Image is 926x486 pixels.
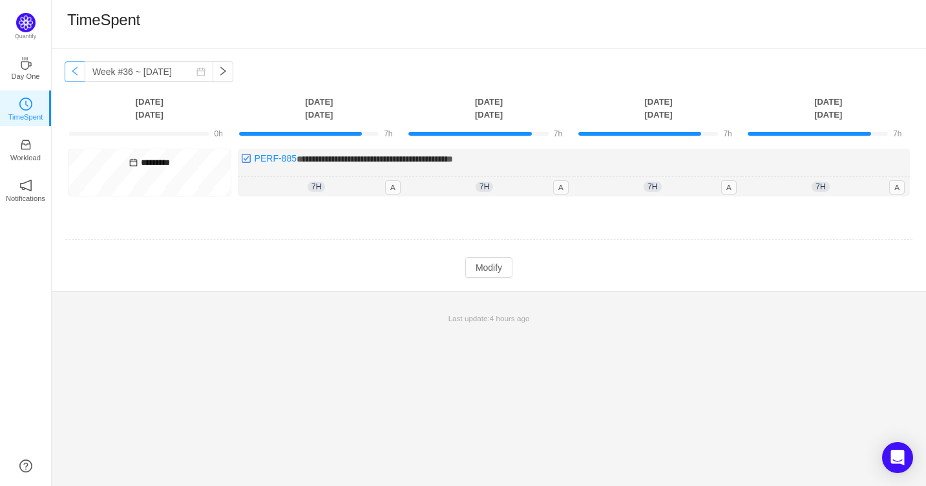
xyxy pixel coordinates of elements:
button: Modify [465,257,512,278]
div: Open Intercom Messenger [882,442,913,473]
span: 7h [893,129,901,138]
p: Day One [11,70,39,82]
span: 0h [215,129,223,138]
a: icon: question-circle [19,460,32,472]
span: A [553,180,569,195]
h1: TimeSpent [67,10,140,30]
i: icon: notification [19,179,32,192]
th: [DATE] [DATE] [235,95,405,121]
span: 7h [644,182,661,192]
i: icon: coffee [19,57,32,70]
img: Quantify [16,13,36,32]
span: 7h [812,182,829,192]
i: icon: calendar [196,67,205,76]
span: 4 hours ago [490,314,530,322]
span: 7h [723,129,731,138]
th: [DATE] [DATE] [743,95,913,121]
img: 10318 [241,153,251,164]
a: icon: coffeeDay One [19,61,32,74]
button: icon: right [213,61,233,82]
p: TimeSpent [8,111,43,123]
span: Last update: [448,314,530,322]
button: icon: left [65,61,85,82]
p: Quantify [15,32,37,41]
th: [DATE] [DATE] [404,95,574,121]
span: 7h [476,182,493,192]
i: icon: calendar [129,158,138,167]
span: 7h [384,129,392,138]
a: icon: notificationNotifications [19,183,32,196]
a: PERF-885 [255,153,297,164]
p: Workload [10,152,41,164]
span: 7h [308,182,325,192]
input: Select a week [85,61,213,82]
th: [DATE] [DATE] [574,95,744,121]
i: icon: inbox [19,138,32,151]
a: icon: clock-circleTimeSpent [19,101,32,114]
p: Notifications [6,193,45,204]
a: icon: inboxWorkload [19,142,32,155]
span: A [721,180,737,195]
span: A [889,180,905,195]
i: icon: clock-circle [19,98,32,111]
th: [DATE] [DATE] [65,95,235,121]
span: A [385,180,401,195]
span: 7h [554,129,562,138]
